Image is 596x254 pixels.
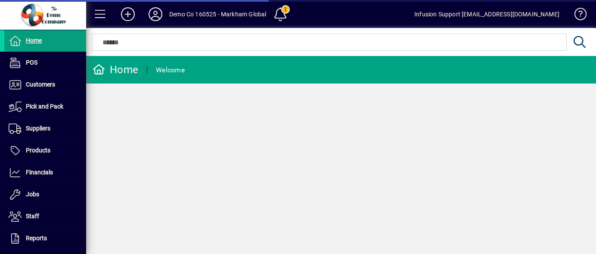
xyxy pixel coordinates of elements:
a: Reports [4,228,86,249]
span: Pick and Pack [26,103,63,110]
span: Products [26,147,50,154]
div: Welcome [156,63,185,77]
div: Home [93,63,138,77]
a: Financials [4,162,86,183]
span: Suppliers [26,125,50,132]
div: Infusion Support [EMAIL_ADDRESS][DOMAIN_NAME] [414,7,559,21]
a: Products [4,140,86,161]
span: Jobs [26,191,39,198]
button: Add [114,6,142,22]
a: Jobs [4,184,86,205]
a: Staff [4,206,86,227]
button: Profile [142,6,169,22]
span: Staff [26,213,39,220]
a: Suppliers [4,118,86,139]
a: POS [4,52,86,74]
span: Reports [26,235,47,242]
div: Demo Co 160525 - Markham Global [169,7,266,21]
span: Customers [26,81,55,88]
a: Pick and Pack [4,96,86,118]
a: Customers [4,74,86,96]
span: Financials [26,169,53,176]
span: Home [26,37,42,44]
span: POS [26,59,37,66]
a: Knowledge Base [568,2,585,30]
